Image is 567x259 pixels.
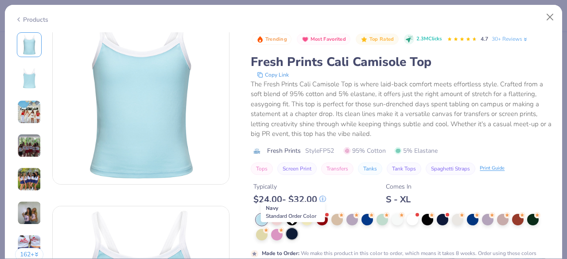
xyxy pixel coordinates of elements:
[542,9,559,26] button: Close
[480,165,505,172] div: Print Guide
[344,146,386,155] span: 95% Cotton
[251,147,263,155] img: brand logo
[395,146,438,155] span: 5% Elastane
[277,162,317,175] button: Screen Print
[426,162,475,175] button: Spaghetti Straps
[321,162,353,175] button: Transfers
[17,100,41,124] img: User generated content
[369,37,394,42] span: Top Rated
[251,162,273,175] button: Tops
[305,146,334,155] span: Style FP52
[262,250,299,257] strong: Made to Order :
[356,34,398,45] button: Badge Button
[17,167,41,191] img: User generated content
[302,36,309,43] img: Most Favorited sort
[481,35,488,43] span: 4.7
[19,68,40,89] img: Back
[261,202,325,222] div: Navy
[53,8,229,184] img: Front
[254,70,291,79] button: copy to clipboard
[251,54,552,70] div: Fresh Prints Cali Camisole Top
[252,34,291,45] button: Badge Button
[256,36,264,43] img: Trending sort
[17,134,41,158] img: User generated content
[416,35,442,43] span: 2.3M Clicks
[358,162,382,175] button: Tanks
[17,235,41,259] img: User generated content
[387,162,421,175] button: Tank Tops
[15,15,48,24] div: Products
[266,213,316,220] span: Standard Order Color
[492,35,528,43] a: 30+ Reviews
[267,146,301,155] span: Fresh Prints
[386,182,412,191] div: Comes In
[17,201,41,225] img: User generated content
[311,37,346,42] span: Most Favorited
[253,194,326,205] div: $ 24.00 - $ 32.00
[253,182,326,191] div: Typically
[19,34,40,55] img: Front
[265,37,287,42] span: Trending
[297,34,350,45] button: Badge Button
[386,194,412,205] div: S - XL
[447,32,477,46] div: 4.7 Stars
[361,36,368,43] img: Top Rated sort
[251,79,552,139] div: The Fresh Prints Cali Camisole Top is where laid-back comfort meets effortless style. Crafted fro...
